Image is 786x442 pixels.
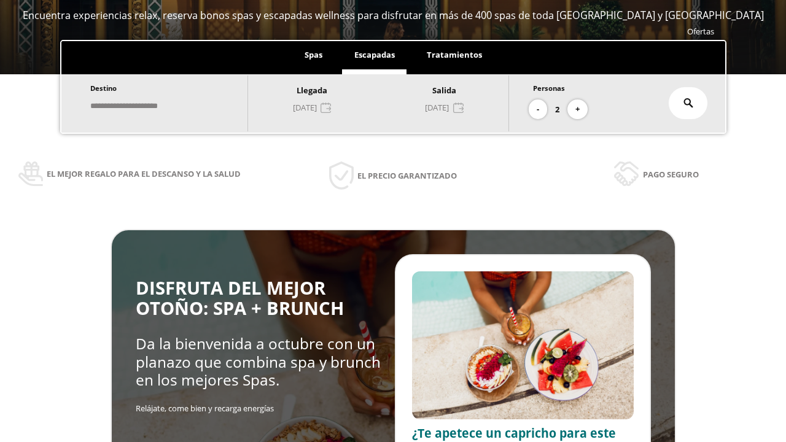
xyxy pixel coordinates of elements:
span: Personas [533,83,565,93]
span: Escapadas [354,49,395,60]
button: + [567,99,588,120]
a: Ofertas [687,26,714,37]
span: El precio garantizado [357,169,457,182]
span: Encuentra experiencias relax, reserva bonos spas y escapadas wellness para disfrutar en más de 40... [23,9,764,22]
span: DISFRUTA DEL MEJOR OTOÑO: SPA + BRUNCH [136,276,344,320]
span: Tratamientos [427,49,482,60]
span: Relájate, come bien y recarga energías [136,403,274,414]
span: Da la bienvenida a octubre con un planazo que combina spa y brunch en los mejores Spas. [136,333,381,390]
span: Spas [305,49,322,60]
span: El mejor regalo para el descanso y la salud [47,167,241,180]
span: 2 [555,103,559,116]
img: promo-sprunch.ElVl7oUD.webp [412,271,634,419]
span: Destino [90,83,117,93]
button: - [529,99,547,120]
span: Pago seguro [643,168,699,181]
